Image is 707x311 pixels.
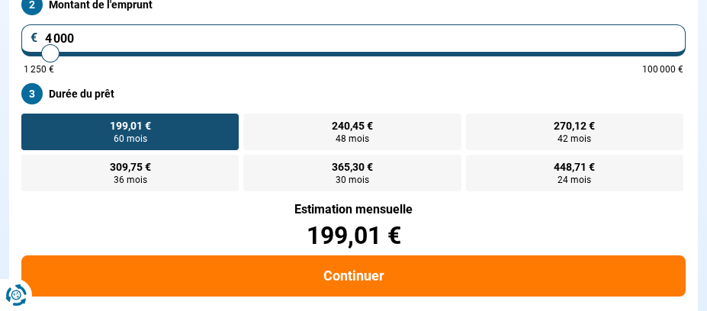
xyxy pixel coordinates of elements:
span: € [31,32,38,44]
span: 309,75 € [110,162,151,172]
span: 240,45 € [332,120,373,131]
span: 30 mois [336,175,369,184]
span: 100 000 € [642,65,683,74]
button: Continuer [21,255,686,297]
span: 60 mois [114,134,147,143]
div: Estimation mensuelle [21,204,686,216]
span: 448,71 € [554,162,595,172]
span: 24 mois [558,175,591,184]
span: 42 mois [558,134,591,143]
span: 199,01 € [110,120,151,131]
span: 365,30 € [332,162,373,172]
span: 36 mois [114,175,147,184]
span: 1 250 € [24,65,54,74]
div: 199,01 € [21,223,686,248]
span: 270,12 € [554,120,595,131]
span: 48 mois [336,134,369,143]
label: Durée du prêt [21,83,686,104]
